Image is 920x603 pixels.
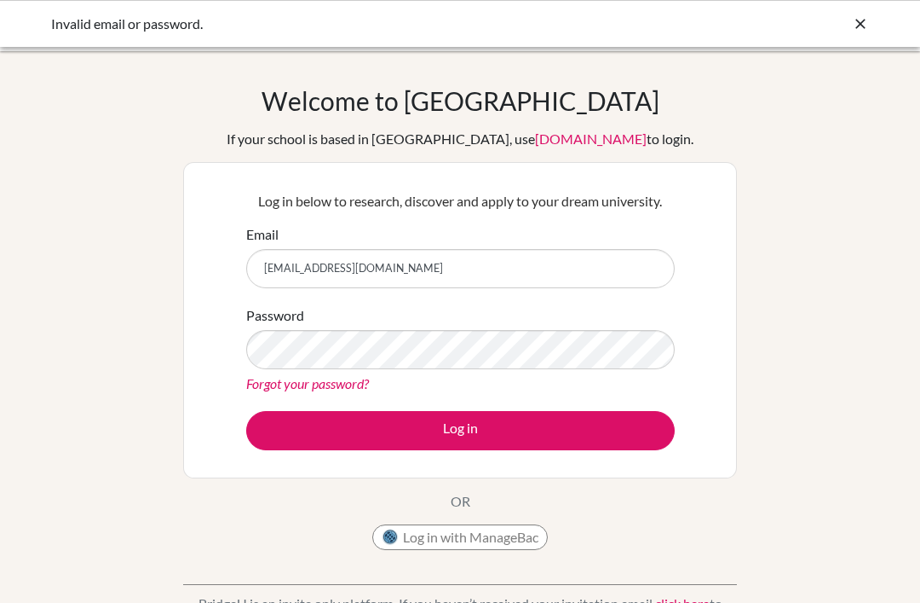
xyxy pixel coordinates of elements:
[246,191,675,212] p: Log in below to research, discover and apply to your dream university.
[372,525,548,550] button: Log in with ManageBac
[262,85,659,116] h1: Welcome to [GEOGRAPHIC_DATA]
[246,411,675,450] button: Log in
[227,129,693,149] div: If your school is based in [GEOGRAPHIC_DATA], use to login.
[246,224,279,245] label: Email
[451,491,470,512] p: OR
[246,305,304,326] label: Password
[51,14,613,34] div: Invalid email or password.
[246,375,369,391] a: Forgot your password?
[535,130,647,147] a: [DOMAIN_NAME]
